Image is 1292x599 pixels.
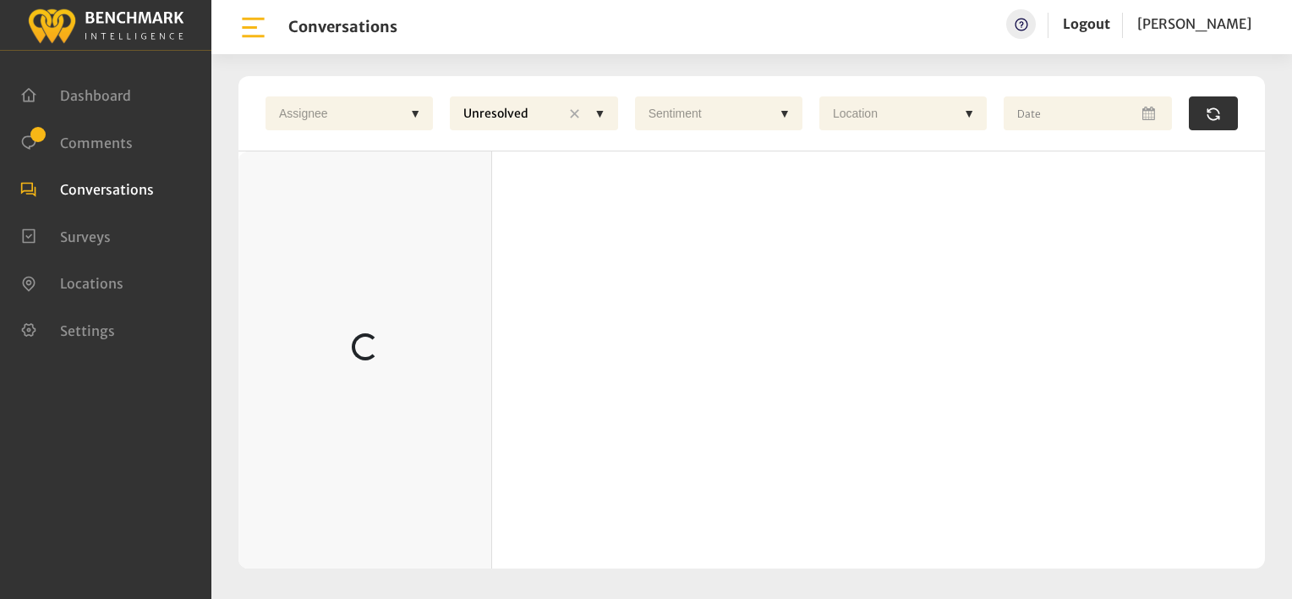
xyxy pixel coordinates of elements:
img: bar [238,13,268,42]
a: Conversations [20,179,154,196]
a: [PERSON_NAME] [1137,9,1251,39]
button: Open Calendar [1140,96,1162,130]
div: ✕ [562,96,588,132]
a: Locations [20,273,123,290]
a: Settings [20,321,115,338]
div: ▼ [772,96,797,130]
span: Conversations [60,181,154,198]
a: Comments [20,133,133,150]
span: Settings [60,321,115,338]
span: Locations [60,275,123,292]
span: Surveys [60,228,111,245]
span: [PERSON_NAME] [1137,15,1251,32]
a: Surveys [20,227,111,244]
div: ▼ [402,96,428,130]
div: Sentiment [640,96,772,130]
div: ▼ [956,96,982,130]
span: Comments [60,134,133,151]
div: Location [824,96,956,130]
div: Assignee [271,96,402,130]
input: Date range input field [1004,96,1171,130]
a: Logout [1063,15,1110,32]
a: Dashboard [20,85,131,102]
a: Logout [1063,9,1110,39]
h1: Conversations [288,18,397,36]
div: ▼ [588,96,613,130]
div: Unresolved [455,96,561,132]
span: Dashboard [60,87,131,104]
img: benchmark [27,4,184,46]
